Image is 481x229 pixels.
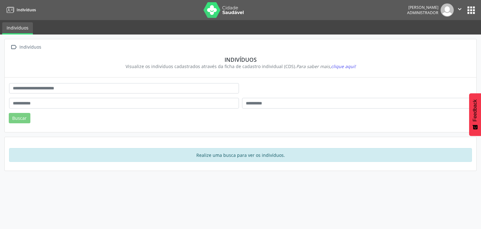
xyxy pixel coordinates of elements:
[2,22,33,35] a: Indivíduos
[9,148,472,162] div: Realize uma busca para ver os indivíduos.
[17,7,36,13] span: Indivíduos
[4,5,36,15] a: Indivíduos
[9,43,18,52] i: 
[407,10,438,15] span: Administrador
[296,63,356,69] i: Para saber mais,
[456,6,463,13] i: 
[454,3,466,17] button: 
[469,93,481,136] button: Feedback - Mostrar pesquisa
[13,63,468,70] div: Visualize os indivíduos cadastrados através da ficha de cadastro individual (CDS).
[441,3,454,17] img: img
[9,43,42,52] a:  Indivíduos
[18,43,42,52] div: Indivíduos
[472,99,478,121] span: Feedback
[407,5,438,10] div: [PERSON_NAME]
[13,56,468,63] div: Indivíduos
[9,113,30,124] button: Buscar
[331,63,356,69] span: clique aqui!
[466,5,477,16] button: apps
